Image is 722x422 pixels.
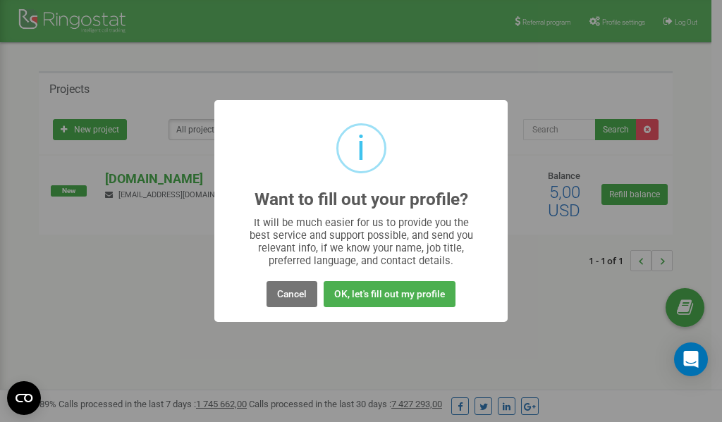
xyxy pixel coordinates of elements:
button: Open CMP widget [7,381,41,415]
button: Cancel [267,281,317,307]
div: i [357,125,365,171]
div: Open Intercom Messenger [674,342,708,376]
h2: Want to fill out your profile? [255,190,468,209]
button: OK, let's fill out my profile [324,281,455,307]
div: It will be much easier for us to provide you the best service and support possible, and send you ... [243,216,480,267]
